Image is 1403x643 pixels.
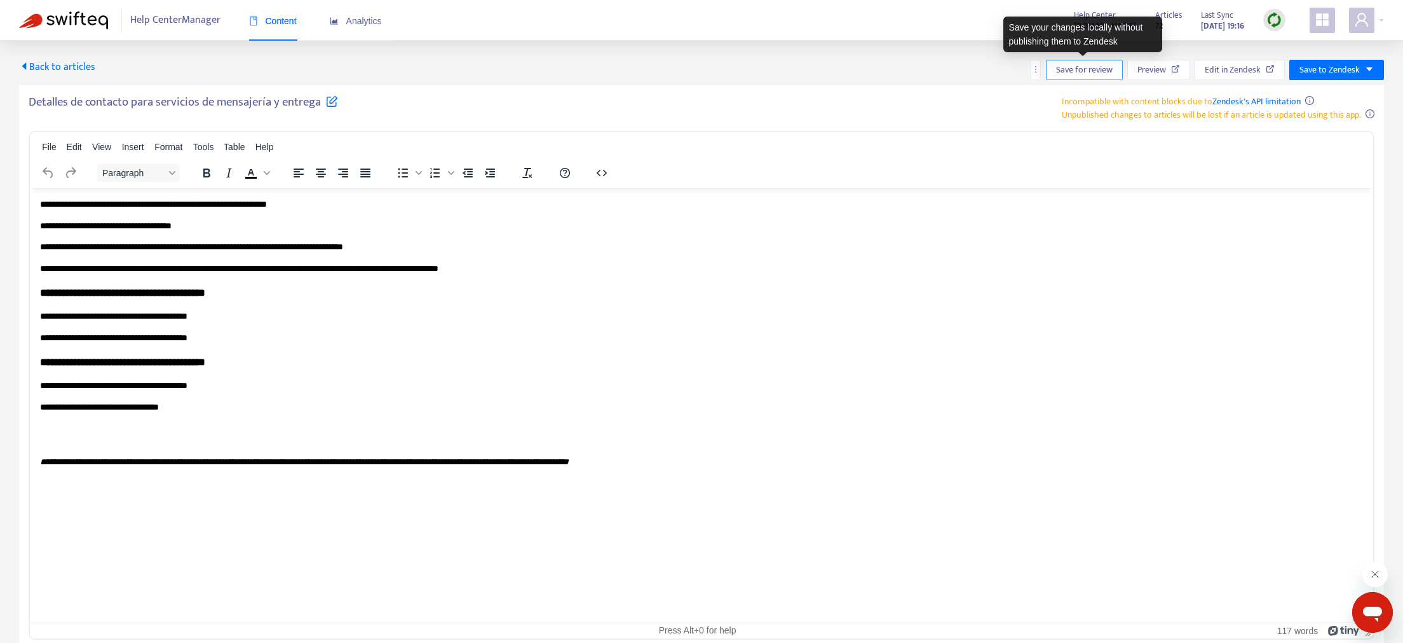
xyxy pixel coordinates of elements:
iframe: Button to launch messaging window [1352,592,1393,633]
button: Clear formatting [517,164,538,182]
button: more [1031,60,1041,80]
span: Format [154,142,182,152]
button: Bold [196,164,217,182]
span: Preview [1137,63,1166,77]
button: Redo [60,164,81,182]
button: Italic [218,164,240,182]
a: Zendesk's API limitation [1212,94,1301,109]
button: Align right [332,164,354,182]
h5: Detalles de contacto para servicios de mensajería y entrega [29,95,338,117]
span: Incompatible with content blocks due to [1062,94,1301,109]
span: View [92,142,111,152]
span: Tools [193,142,214,152]
div: Text color Black [240,164,272,182]
span: Insert [122,142,144,152]
div: Press the Up and Down arrow keys to resize the editor. [1360,623,1373,639]
span: Analytics [330,16,382,26]
img: Swifteq [19,11,108,29]
button: Block Paragraph [97,164,180,182]
div: Press Alt+0 for help [477,625,918,636]
span: Unpublished changes to articles will be lost if an article is updated using this app. [1062,107,1361,122]
span: Content [249,16,297,26]
strong: [DATE] 19:16 [1201,19,1244,33]
button: Undo [37,164,59,182]
span: info-circle [1305,96,1314,105]
span: Last Sync [1201,8,1233,22]
span: caret-left [19,61,29,71]
span: Help Center [1074,8,1116,22]
span: Save to Zendesk [1299,63,1360,77]
span: Paragraph [102,168,165,178]
span: Edit in Zendesk [1205,63,1261,77]
iframe: Close message [1362,562,1388,587]
span: Back to articles [19,59,95,76]
span: Articles [1155,8,1182,22]
span: Edit [67,142,82,152]
button: Edit in Zendesk [1195,60,1285,80]
img: sync.dc5367851b00ba804db3.png [1266,12,1282,28]
span: info-circle [1366,109,1374,118]
iframe: Rich Text Area [30,188,1373,623]
span: appstore [1315,12,1330,27]
span: File [42,142,57,152]
span: Save for review [1056,63,1113,77]
button: Align left [288,164,309,182]
button: Decrease indent [457,164,478,182]
div: Save your changes locally without publishing them to Zendesk [1003,17,1162,52]
span: caret-down [1365,65,1374,74]
span: Table [224,142,245,152]
span: user [1354,12,1369,27]
button: Save to Zendeskcaret-down [1289,60,1384,80]
a: Powered by Tiny [1328,625,1360,635]
div: Numbered list [424,164,456,182]
button: Preview [1127,60,1190,80]
span: Help Center Manager [130,8,220,32]
span: Help [255,142,274,152]
button: Help [554,164,576,182]
button: Align center [310,164,332,182]
button: 117 words [1277,625,1318,636]
span: more [1031,65,1040,74]
div: Bullet list [392,164,424,182]
button: Save for review [1046,60,1123,80]
span: area-chart [330,17,339,25]
span: book [249,17,258,25]
button: Increase indent [479,164,501,182]
button: Justify [355,164,376,182]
